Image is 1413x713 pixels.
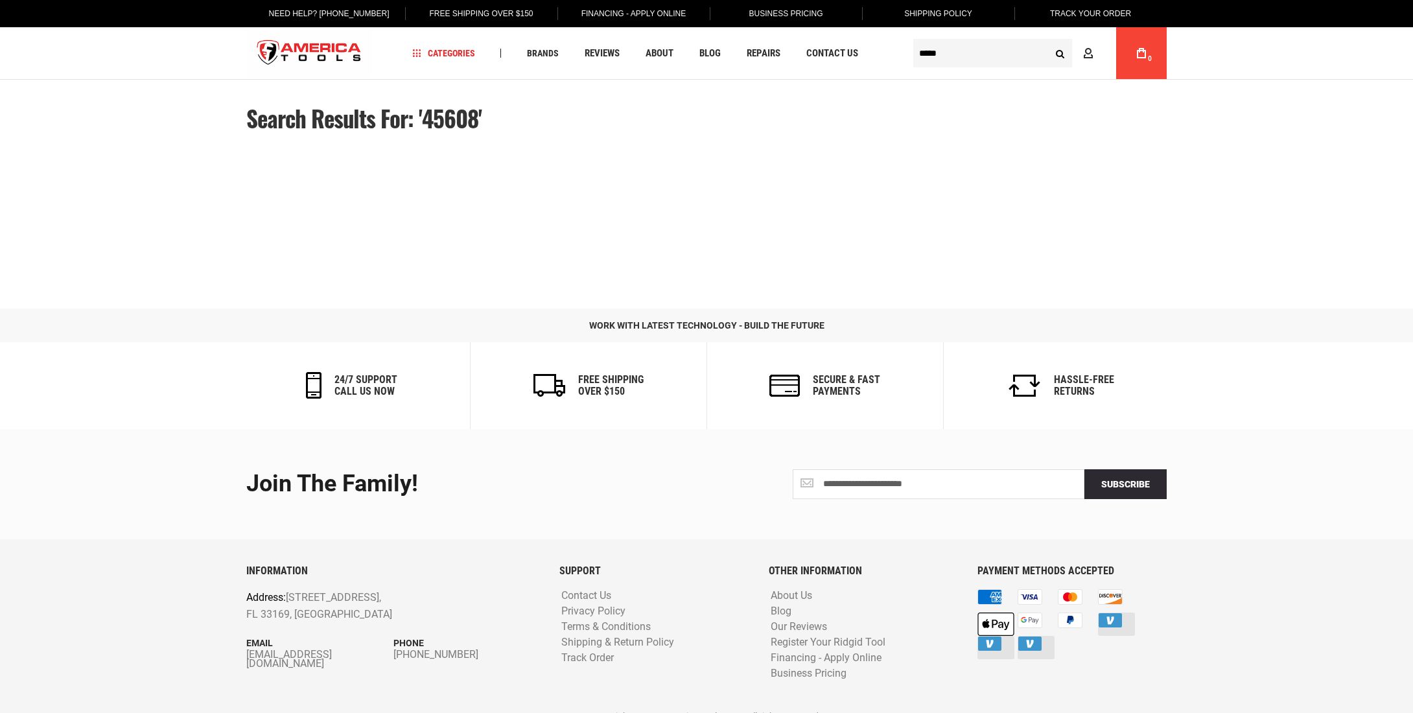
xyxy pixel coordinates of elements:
span: Brands [527,49,559,58]
h6: 24/7 support call us now [334,374,397,397]
img: America Tools [246,29,372,78]
span: Blog [699,49,721,58]
a: [EMAIL_ADDRESS][DOMAIN_NAME] [246,650,393,668]
h6: INFORMATION [246,565,540,577]
h6: SUPPORT [559,565,749,577]
span: Contact Us [806,49,858,58]
p: Email [246,636,393,650]
a: store logo [246,29,372,78]
a: Business Pricing [767,668,850,680]
a: Shipping & Return Policy [558,637,677,649]
a: About Us [767,590,815,602]
p: Phone [393,636,541,650]
span: Shipping Policy [904,9,972,18]
a: Repairs [741,45,786,62]
a: Blog [767,605,795,618]
span: 0 [1148,55,1152,62]
h6: Free Shipping Over $150 [578,374,644,397]
a: About [640,45,679,62]
h6: secure & fast payments [813,374,880,397]
a: Terms & Conditions [558,621,654,633]
a: Financing - Apply Online [767,652,885,664]
button: Search [1047,41,1072,65]
a: Contact Us [800,45,864,62]
button: Subscribe [1084,469,1167,499]
a: 0 [1129,27,1154,79]
span: Repairs [747,49,780,58]
a: Brands [521,45,565,62]
div: Join the Family! [246,471,697,497]
a: Privacy Policy [558,605,629,618]
a: Reviews [579,45,625,62]
a: Register Your Ridgid Tool [767,637,889,649]
a: [PHONE_NUMBER] [393,650,541,659]
span: Categories [413,49,475,58]
span: Address: [246,591,286,603]
h6: OTHER INFORMATION [769,565,958,577]
p: [STREET_ADDRESS], FL 33169, [GEOGRAPHIC_DATA] [246,589,482,622]
span: Search results for: '45608' [246,101,482,135]
h6: Hassle-Free Returns [1054,374,1114,397]
span: Reviews [585,49,620,58]
a: Our Reviews [767,621,830,633]
a: Categories [407,45,481,62]
h6: PAYMENT METHODS ACCEPTED [977,565,1167,577]
a: Track Order [558,652,617,664]
span: Subscribe [1101,479,1150,489]
span: About [646,49,673,58]
a: Blog [694,45,727,62]
a: Contact Us [558,590,614,602]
